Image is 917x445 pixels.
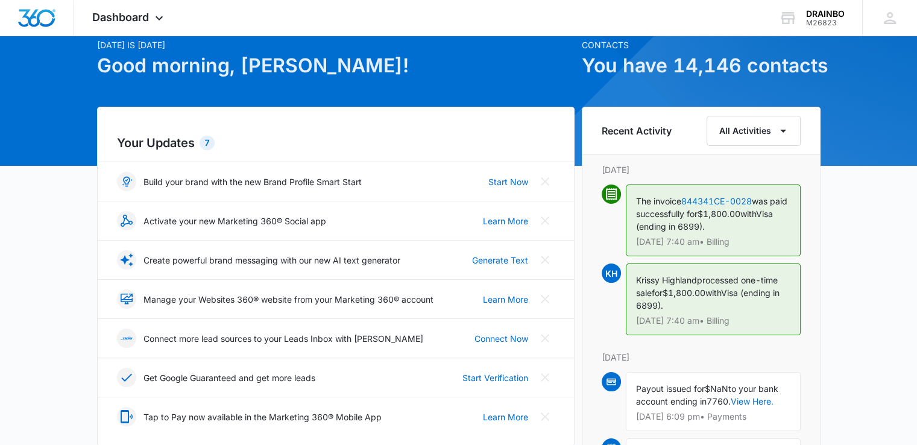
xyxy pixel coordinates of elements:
span: $1,800.00 [698,209,740,219]
a: Learn More [483,215,528,227]
p: Build your brand with the new Brand Profile Smart Start [143,175,362,188]
button: All Activities [707,116,801,146]
span: Krissy Highland [636,275,697,285]
p: Manage your Websites 360® website from your Marketing 360® account [143,293,433,306]
span: 7760. [707,396,731,406]
button: Close [535,407,555,426]
button: Close [535,172,555,191]
span: with [740,209,756,219]
a: Learn More [483,293,528,306]
a: Start Now [488,175,528,188]
a: Learn More [483,411,528,423]
button: Close [535,211,555,230]
a: 844341CE-0028 [681,196,752,206]
div: account name [806,9,845,19]
h6: Recent Activity [602,124,672,138]
p: [DATE] is [DATE] [97,39,575,51]
span: Payout issued for [636,383,705,394]
button: Close [535,250,555,270]
span: with [705,288,721,298]
span: Dashboard [92,11,149,24]
h1: Good morning, [PERSON_NAME]! [97,51,575,80]
p: Activate your new Marketing 360® Social app [143,215,326,227]
h1: You have 14,146 contacts [582,51,821,80]
div: 7 [200,136,215,150]
button: Close [535,329,555,348]
p: [DATE] 6:09 pm • Payments [636,412,790,421]
span: for [652,288,663,298]
a: Start Verification [462,371,528,384]
p: [DATE] [602,163,801,176]
span: The invoice [636,196,681,206]
div: account id [806,19,845,27]
p: Contacts [582,39,821,51]
a: Generate Text [472,254,528,267]
span: $NaN [705,383,728,394]
p: [DATE] [602,351,801,364]
p: Create powerful brand messaging with our new AI text generator [143,254,400,267]
button: Close [535,289,555,309]
a: View Here. [731,396,774,406]
span: $1,800.00 [663,288,705,298]
h2: Your Updates [117,134,555,152]
p: [DATE] 7:40 am • Billing [636,317,790,325]
p: Get Google Guaranteed and get more leads [143,371,315,384]
span: processed one-time sale [636,275,778,298]
button: Close [535,368,555,387]
p: [DATE] 7:40 am • Billing [636,238,790,246]
p: Connect more lead sources to your Leads Inbox with [PERSON_NAME] [143,332,423,345]
a: Connect Now [474,332,528,345]
p: Tap to Pay now available in the Marketing 360® Mobile App [143,411,382,423]
span: KH [602,264,621,283]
